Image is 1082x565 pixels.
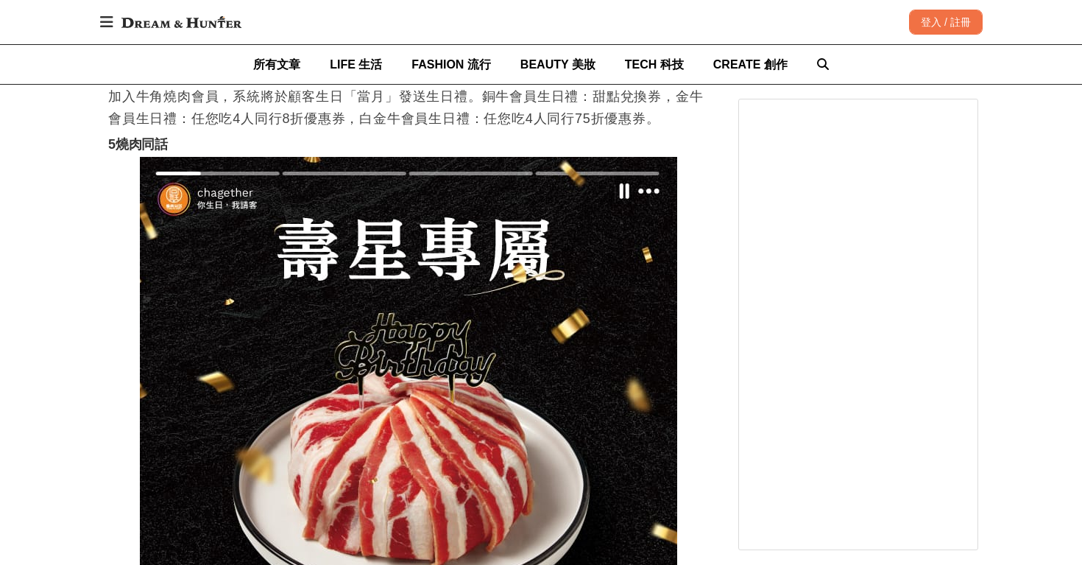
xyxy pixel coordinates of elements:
span: TECH 科技 [625,58,684,71]
a: FASHION 流行 [411,45,491,84]
a: CREATE 創作 [713,45,788,84]
span: 所有文章 [253,58,300,71]
a: 所有文章 [253,45,300,84]
strong: 5燒肉同話 [108,137,168,152]
span: CREATE 創作 [713,58,788,71]
div: 登入 / 註冊 [909,10,983,35]
span: FASHION 流行 [411,58,491,71]
span: BEAUTY 美妝 [520,58,595,71]
a: TECH 科技 [625,45,684,84]
p: 加入牛角燒肉會員，系統將於顧客生日「當月」發送生日禮。銅牛會員生日禮：甜點兌換券，金牛會員生日禮：任您吃4人同行8折優惠券，白金牛會員生日禮：任您吃4人同行75折優惠券。 [108,85,709,130]
a: BEAUTY 美妝 [520,45,595,84]
img: Dream & Hunter [114,9,249,35]
span: LIFE 生活 [330,58,382,71]
a: LIFE 生活 [330,45,382,84]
